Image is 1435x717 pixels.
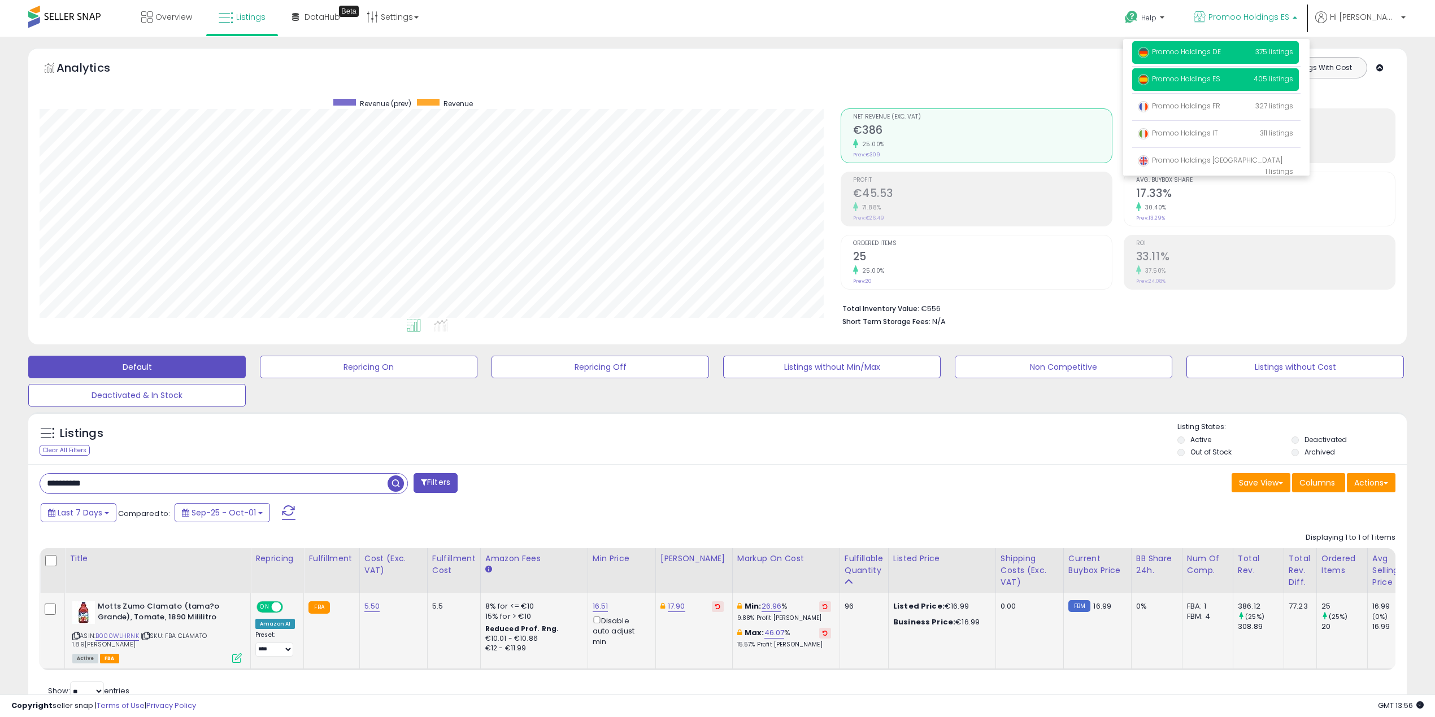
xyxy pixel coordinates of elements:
span: Profit [853,177,1112,183]
div: seller snap | | [11,701,196,711]
div: Disable auto adjust min [593,614,647,647]
div: €12 - €11.99 [485,644,579,653]
span: | SKU: FBA CLAMATO 1.89[PERSON_NAME] [72,631,207,648]
span: Help [1141,13,1156,23]
p: 15.57% Profit [PERSON_NAME] [737,641,831,649]
span: Listings [236,11,266,23]
div: €16.99 [893,617,987,627]
div: Fulfillable Quantity [845,553,884,576]
button: Non Competitive [955,356,1172,378]
small: Prev: 20 [853,278,872,285]
button: Columns [1292,473,1345,492]
div: Amazon Fees [485,553,583,565]
span: ON [258,602,272,612]
span: Hi [PERSON_NAME] [1330,11,1398,23]
span: 375 listings [1255,47,1293,56]
small: FBA [308,601,329,614]
div: Markup on Cost [737,553,835,565]
div: Tooltip anchor [339,6,359,17]
div: 5.5 [432,601,472,611]
span: Promoo Holdings [GEOGRAPHIC_DATA] [1138,155,1282,165]
div: Min Price [593,553,651,565]
div: Fulfillment Cost [432,553,476,576]
small: 25.00% [858,266,885,275]
img: italy.png [1138,128,1149,139]
button: Listings With Cost [1279,60,1363,75]
span: Avg. Buybox Share [1136,177,1395,183]
button: Sep-25 - Oct-01 [175,503,270,522]
strong: Copyright [11,700,53,711]
div: Amazon AI [255,619,295,629]
img: germany.png [1138,47,1149,58]
div: Repricing [255,553,299,565]
div: 308.89 [1238,622,1284,632]
div: Total Rev. Diff. [1289,553,1312,588]
div: BB Share 24h. [1136,553,1177,576]
a: 17.90 [668,601,685,612]
span: Net Revenue (Exc. VAT) [853,114,1112,120]
span: Sep-25 - Oct-01 [192,507,256,518]
h2: €45.53 [853,187,1112,202]
div: Title [69,553,246,565]
label: Deactivated [1304,435,1347,444]
span: 311 listings [1260,128,1293,138]
b: Business Price: [893,617,955,627]
small: 30.40% [1141,203,1167,212]
div: 0% [1136,601,1173,611]
a: Hi [PERSON_NAME] [1315,11,1406,37]
th: The percentage added to the cost of goods (COGS) that forms the calculator for Min & Max prices. [732,548,840,593]
div: Clear All Filters [40,445,90,456]
small: (0%) [1372,612,1388,621]
small: 71.88% [858,203,881,212]
i: Revert to store-level Min Markup [823,604,828,609]
button: Last 7 Days [41,503,116,522]
b: Total Inventory Value: [842,304,919,313]
div: Listed Price [893,553,991,565]
a: B000WLHRNK [95,631,139,641]
div: [PERSON_NAME] [660,553,728,565]
i: This overrides the store level max markup for this listing [737,629,742,636]
small: (25%) [1329,612,1348,621]
div: Fulfillment [308,553,354,565]
span: All listings currently available for purchase on Amazon [72,654,98,663]
a: Terms of Use [97,700,145,711]
span: Promoo Holdings ES [1208,11,1289,23]
div: 77.23 [1289,601,1308,611]
div: 25 [1321,601,1367,611]
i: This overrides the store level Dynamic Max Price for this listing [660,602,665,610]
div: % [737,628,831,649]
i: Get Help [1124,10,1138,24]
button: Listings without Cost [1186,356,1404,378]
small: (25%) [1245,612,1264,621]
a: Help [1116,2,1176,37]
span: Promoo Holdings DE [1138,47,1221,56]
div: ASIN: [72,601,242,662]
button: Actions [1347,473,1395,492]
small: 37.50% [1141,266,1166,275]
small: Prev: €26.49 [853,215,884,221]
b: Short Term Storage Fees: [842,317,930,326]
div: Cost (Exc. VAT) [364,553,423,576]
h2: 17.33% [1136,187,1395,202]
div: Total Rev. [1238,553,1279,576]
span: 16.99 [1093,601,1111,611]
span: Show: entries [48,685,129,696]
h2: 33.11% [1136,250,1395,265]
div: FBM: 4 [1187,611,1224,622]
div: 20 [1321,622,1367,632]
div: 96 [845,601,880,611]
div: 16.99 [1372,601,1418,611]
div: 0.00 [1001,601,1055,611]
span: 2025-10-9 13:56 GMT [1378,700,1424,711]
small: FBM [1068,600,1090,612]
span: ROI [1136,241,1395,247]
span: 1 listings [1266,167,1293,176]
span: Ordered Items [853,241,1112,247]
span: OFF [281,602,299,612]
div: Shipping Costs (Exc. VAT) [1001,553,1059,588]
b: Reduced Prof. Rng. [485,624,559,633]
span: Last 7 Days [58,507,102,518]
a: 16.51 [593,601,608,612]
span: Promoo Holdings FR [1138,101,1220,111]
div: % [737,601,831,622]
